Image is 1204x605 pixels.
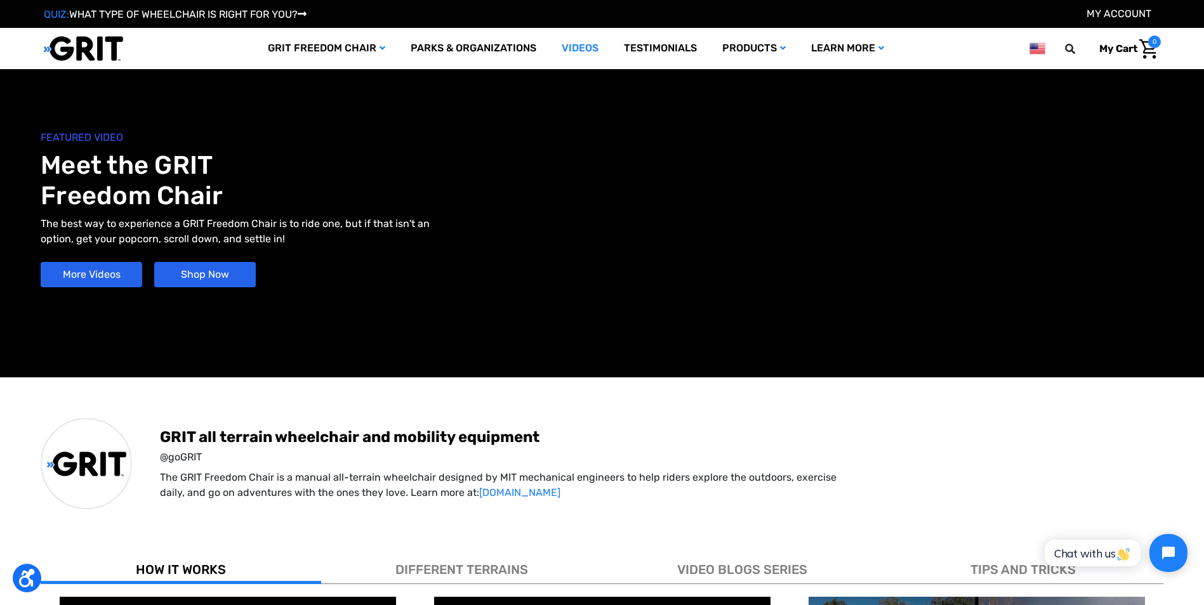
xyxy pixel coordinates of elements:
a: Products [710,28,798,69]
img: GRIT All-Terrain Wheelchair and Mobility Equipment [47,451,126,477]
a: [DOMAIN_NAME] [479,486,560,498]
span: My Cart [1099,42,1137,55]
span: VIDEO BLOGS SERIES [677,562,807,577]
img: GRIT All-Terrain Wheelchair and Mobility Equipment [44,36,123,62]
iframe: Tidio Chat [1031,523,1198,583]
a: QUIZ:WHAT TYPE OF WHEELCHAIR IS RIGHT FOR YOU? [44,8,307,20]
a: More Videos [41,262,142,287]
p: The best way to experience a GRIT Freedom Chair is to ride one, but if that isn't an option, get ... [41,216,433,247]
a: Learn More [798,28,897,69]
a: Videos [549,28,611,69]
a: Cart with 0 items [1090,36,1161,62]
span: QUIZ: [44,8,69,20]
span: GRIT all terrain wheelchair and mobility equipment [160,427,1163,447]
a: Parks & Organizations [398,28,549,69]
h1: Meet the GRIT Freedom Chair [41,150,602,211]
input: Search [1071,36,1090,62]
img: us.png [1029,41,1045,56]
a: Shop Now [154,262,256,287]
p: The GRIT Freedom Chair is a manual all-terrain wheelchair designed by MIT mechanical engineers to... [160,470,863,500]
iframe: YouTube video player [609,110,1157,332]
span: Phone Number [213,52,281,64]
span: DIFFERENT TERRAINS [395,562,528,577]
span: 0 [1148,36,1161,48]
a: Testimonials [611,28,710,69]
img: Cart [1139,39,1158,59]
span: @goGRIT [160,450,1163,465]
span: TIPS AND TRICKS [970,562,1076,577]
span: HOW IT WORKS [136,562,226,577]
span: FEATURED VIDEO [41,130,602,145]
a: GRIT Freedom Chair [255,28,398,69]
a: Account [1087,8,1151,20]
